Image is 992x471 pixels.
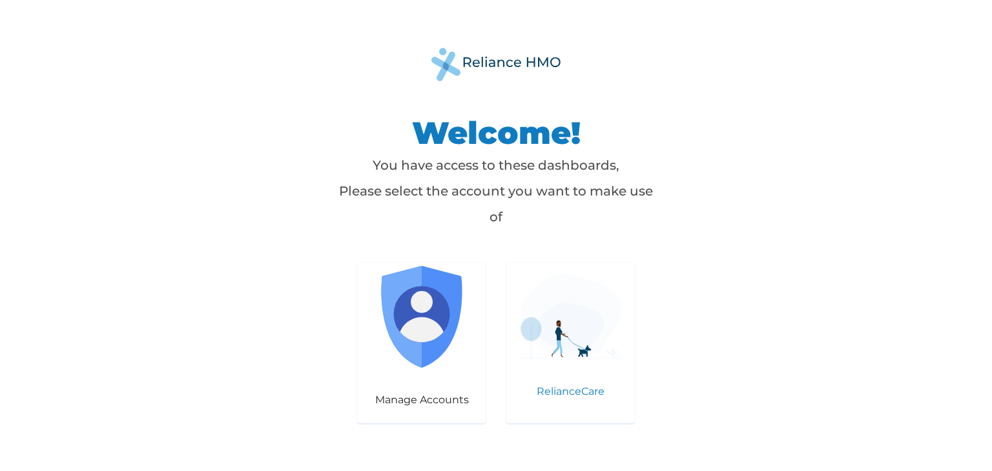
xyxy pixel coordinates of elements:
[519,274,621,359] img: enrollee
[519,385,621,397] p: RelianceCare
[371,394,473,406] p: Manage Accounts
[335,152,657,230] p: You have access to these dashboards, Please select the account you want to make use of
[335,114,657,152] h1: Welcome!
[431,48,561,81] img: Reliance Health's Logo
[371,266,473,368] img: user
